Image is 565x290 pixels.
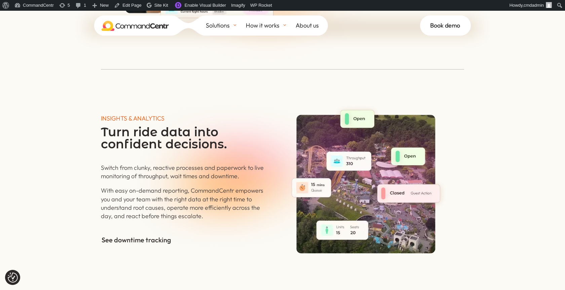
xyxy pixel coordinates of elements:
span: Site Kit [154,3,168,8]
a: See downtime tracking [101,230,172,250]
picture: Park Overview [289,247,447,255]
span: Solutions [206,20,230,31]
img: Revisit consent button [8,273,18,283]
span: About us [296,20,319,31]
a: About us [296,15,328,36]
h4: Turn ride data into confident decisions. [101,126,272,153]
a: Book demo [420,15,471,36]
a: Solutions [206,15,246,36]
span: Book demo [430,20,460,31]
span: How it works [246,20,279,31]
span: cmdadmin [524,3,544,8]
span: Switch from clunky, reactive processes and paperwork to live monitoring of throughput, wait times... [101,164,264,180]
a: How it works [246,15,296,36]
p: INSIGHTS & ANALYTICS [101,114,272,123]
span: With easy on-demand reporting, CommandCentr empowers you and your team with the right data at the... [101,187,263,220]
button: Consent Preferences [8,273,18,283]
